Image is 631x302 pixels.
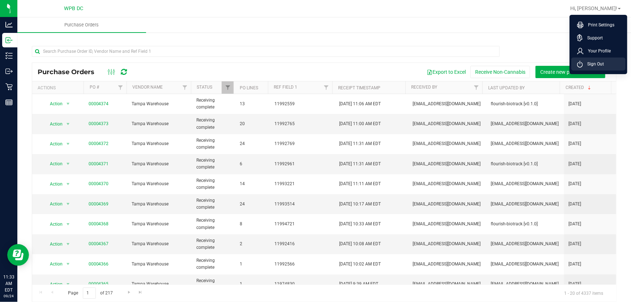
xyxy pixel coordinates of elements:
span: [EMAIL_ADDRESS][DOMAIN_NAME] [413,281,482,288]
a: Status [197,85,212,90]
span: Action [44,119,63,129]
a: 00004365 [89,281,109,286]
span: select [64,159,73,169]
a: Go to the last page [135,288,146,297]
span: Action [44,159,63,169]
span: [EMAIL_ADDRESS][DOMAIN_NAME] [413,261,482,268]
span: Tampa Warehouse [132,161,188,167]
span: [DATE] 11:31 AM EDT [339,140,381,147]
span: select [64,119,73,129]
span: Receiving complete [197,157,231,171]
span: [EMAIL_ADDRESS][DOMAIN_NAME] [491,241,560,247]
span: [DATE] 11:06 AM EDT [339,101,381,107]
inline-svg: Retail [5,83,13,90]
span: Receiving complete [197,97,231,111]
span: Tampa Warehouse [132,241,188,247]
li: Sign Out [571,58,626,71]
span: [DATE] [568,120,581,127]
a: 00004374 [89,101,109,106]
a: 00004371 [89,161,109,166]
span: Tampa Warehouse [132,140,188,147]
span: Action [44,259,63,269]
span: select [64,279,73,289]
span: Tampa Warehouse [132,120,188,127]
span: [EMAIL_ADDRESS][DOMAIN_NAME] [413,201,482,208]
span: [DATE] 10:02 AM EDT [339,261,381,268]
span: [EMAIL_ADDRESS][DOMAIN_NAME] [491,180,560,187]
span: [DATE] [568,180,581,187]
span: 11992765 [274,120,331,127]
span: [DATE] [568,201,581,208]
span: select [64,259,73,269]
span: 11992566 [274,261,331,268]
span: 11993221 [274,180,331,187]
span: flourish-biotrack [v0.1.0] [491,101,560,107]
a: Filter [222,81,234,94]
inline-svg: Inventory [5,52,13,59]
span: 1 [240,261,266,268]
span: 1 [240,281,266,288]
a: 00004372 [89,141,109,146]
span: [DATE] 11:31 AM EDT [339,161,381,167]
span: 6 [240,161,266,167]
span: Hi, [PERSON_NAME]! [570,5,617,11]
button: Receive Non-Cannabis [470,66,530,78]
span: 11992559 [274,101,331,107]
span: [EMAIL_ADDRESS][DOMAIN_NAME] [491,261,560,268]
span: Sign Out [583,60,604,68]
span: Page of 217 [62,288,119,299]
span: [DATE] 11:11 AM EDT [339,180,381,187]
a: 00004370 [89,181,109,186]
span: [DATE] [568,161,581,167]
span: Tampa Warehouse [132,261,188,268]
span: Receiving complete [197,137,231,151]
span: [DATE] 10:08 AM EDT [339,241,381,247]
inline-svg: Outbound [5,68,13,75]
span: [EMAIL_ADDRESS][DOMAIN_NAME] [413,180,482,187]
span: Action [44,219,63,229]
span: select [64,219,73,229]
button: Export to Excel [422,66,470,78]
span: 2 [240,241,266,247]
a: 00004369 [89,201,109,207]
a: Ref Field 1 [274,85,298,90]
inline-svg: Reports [5,99,13,106]
span: [EMAIL_ADDRESS][DOMAIN_NAME] [413,140,482,147]
span: [DATE] 9:39 AM EDT [339,281,378,288]
span: [DATE] [568,261,581,268]
span: [DATE] [568,101,581,107]
span: Tampa Warehouse [132,101,188,107]
span: 11993514 [274,201,331,208]
span: [EMAIL_ADDRESS][DOMAIN_NAME] [413,221,482,227]
span: 20 [240,120,266,127]
span: Receiving complete [197,117,231,131]
a: Filter [470,81,482,94]
span: Action [44,199,63,209]
span: Action [44,239,63,249]
a: Created [566,85,592,90]
span: 11992961 [274,161,331,167]
span: 11974830 [274,281,331,288]
a: Last Updated By [489,85,525,90]
div: Actions [38,85,81,90]
input: Search Purchase Order ID, Vendor Name and Ref Field 1 [32,46,500,57]
inline-svg: Analytics [5,21,13,28]
span: [EMAIL_ADDRESS][DOMAIN_NAME] [491,120,560,127]
span: 24 [240,201,266,208]
span: Action [44,279,63,289]
span: [DATE] 11:00 AM EDT [339,120,381,127]
span: Tampa Warehouse [132,281,188,288]
span: 14 [240,180,266,187]
span: [DATE] [568,241,581,247]
span: flourish-biotrack [v0.1.0] [491,161,560,167]
a: PO # [90,85,99,90]
span: 11992416 [274,241,331,247]
span: Receiving complete [197,237,231,251]
a: Filter [179,81,191,94]
a: Purchase Orders [17,17,146,33]
span: Receiving complete [197,257,231,271]
a: Support [577,34,623,42]
a: Filter [320,81,332,94]
a: 00004366 [89,261,109,267]
span: Support [583,34,603,42]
